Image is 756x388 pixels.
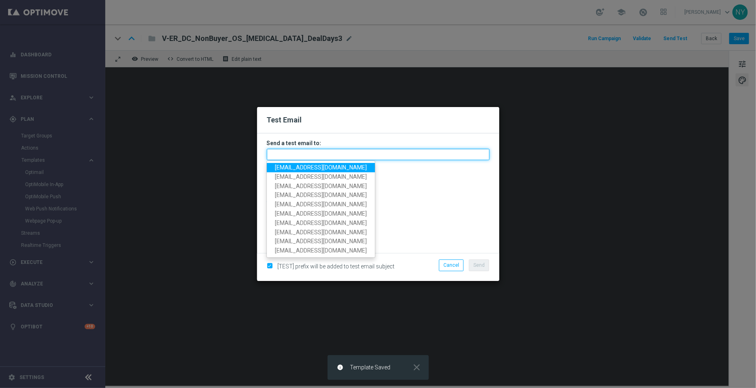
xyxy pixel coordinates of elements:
h3: Send a test email to: [267,139,490,147]
a: [EMAIL_ADDRESS][DOMAIN_NAME] [267,228,375,237]
span: [EMAIL_ADDRESS][DOMAIN_NAME] [275,248,367,254]
span: [EMAIL_ADDRESS][DOMAIN_NAME] [275,220,367,226]
h2: Test Email [267,115,490,125]
a: [EMAIL_ADDRESS][DOMAIN_NAME] [267,247,375,256]
a: [EMAIL_ADDRESS][DOMAIN_NAME] [267,191,375,200]
span: [EMAIL_ADDRESS][DOMAIN_NAME] [275,183,367,189]
a: [EMAIL_ADDRESS][DOMAIN_NAME] [267,172,375,182]
span: [TEST] prefix will be added to test email subject [278,263,395,270]
a: [EMAIL_ADDRESS][DOMAIN_NAME] [267,219,375,228]
p: Separate multiple addresses with commas [267,162,490,169]
span: [EMAIL_ADDRESS][DOMAIN_NAME] [275,174,367,180]
a: [EMAIL_ADDRESS][DOMAIN_NAME] [267,209,375,219]
span: [EMAIL_ADDRESS][DOMAIN_NAME] [275,202,367,208]
button: Send [469,259,489,271]
a: [EMAIL_ADDRESS][DOMAIN_NAME] [267,163,375,172]
span: Send [473,262,485,268]
span: [EMAIL_ADDRESS][DOMAIN_NAME] [275,210,367,217]
span: [EMAIL_ADDRESS][DOMAIN_NAME] [275,229,367,236]
span: [EMAIL_ADDRESS][DOMAIN_NAME] [275,192,367,199]
button: Cancel [439,259,464,271]
button: close [411,364,422,371]
span: Template Saved [350,364,391,371]
a: [EMAIL_ADDRESS][DOMAIN_NAME] [267,182,375,191]
i: info [337,364,344,371]
i: close [412,362,422,373]
span: [EMAIL_ADDRESS][DOMAIN_NAME] [275,238,367,245]
a: [EMAIL_ADDRESS][DOMAIN_NAME] [267,237,375,247]
a: [EMAIL_ADDRESS][DOMAIN_NAME] [267,200,375,210]
span: [EMAIL_ADDRESS][DOMAIN_NAME] [275,164,367,171]
p: Email with customer data [267,186,490,193]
